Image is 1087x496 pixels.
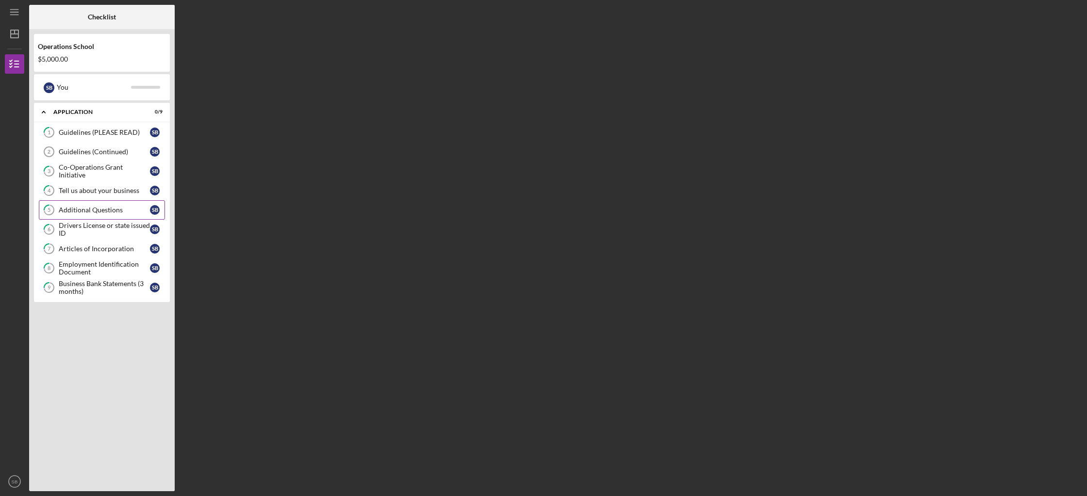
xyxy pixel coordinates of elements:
[39,239,165,258] a: 7Articles of IncorporationSB
[39,181,165,200] a: 4Tell us about your businessSB
[48,285,51,291] tspan: 9
[59,128,150,136] div: Guidelines (PLEASE READ)
[59,280,150,295] div: Business Bank Statements (3 months)
[150,263,160,273] div: S B
[48,246,51,252] tspan: 7
[59,245,150,253] div: Articles of Incorporation
[5,472,24,491] button: SB
[59,148,150,156] div: Guidelines (Continued)
[59,163,150,179] div: Co-Operations Grant Initiative
[48,265,50,272] tspan: 8
[150,147,160,157] div: S B
[59,206,150,214] div: Additional Questions
[59,187,150,194] div: Tell us about your business
[48,188,51,194] tspan: 4
[48,226,51,233] tspan: 6
[150,283,160,292] div: S B
[150,128,160,137] div: S B
[39,123,165,142] a: 1Guidelines (PLEASE READ)SB
[48,168,50,175] tspan: 3
[39,161,165,181] a: 3Co-Operations Grant InitiativeSB
[59,222,150,237] div: Drivers License or state issued ID
[38,55,166,63] div: $5,000.00
[39,142,165,161] a: 2Guidelines (Continued)SB
[57,79,131,96] div: You
[39,200,165,220] a: 5Additional QuestionsSB
[38,43,166,50] div: Operations School
[48,149,50,155] tspan: 2
[145,109,163,115] div: 0 / 9
[88,13,116,21] b: Checklist
[59,260,150,276] div: Employment Identification Document
[48,129,50,136] tspan: 1
[48,207,50,213] tspan: 5
[12,479,18,484] text: SB
[44,82,54,93] div: S B
[39,258,165,278] a: 8Employment Identification DocumentSB
[150,205,160,215] div: S B
[150,166,160,176] div: S B
[39,220,165,239] a: 6Drivers License or state issued IDSB
[150,224,160,234] div: S B
[53,109,138,115] div: Application
[150,186,160,195] div: S B
[150,244,160,254] div: S B
[39,278,165,297] a: 9Business Bank Statements (3 months)SB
